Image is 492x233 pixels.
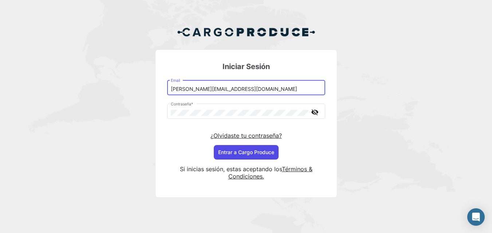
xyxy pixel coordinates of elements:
[171,86,321,92] input: Email
[228,165,312,180] a: Términos & Condiciones.
[177,23,315,41] img: Cargo Produce Logo
[311,108,319,117] mat-icon: visibility_off
[467,208,485,226] div: Abrir Intercom Messenger
[167,61,325,72] h3: Iniciar Sesión
[180,165,282,173] span: Si inicias sesión, estas aceptando los
[214,145,279,160] button: Entrar a Cargo Produce
[210,132,282,139] a: ¿Olvidaste tu contraseña?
